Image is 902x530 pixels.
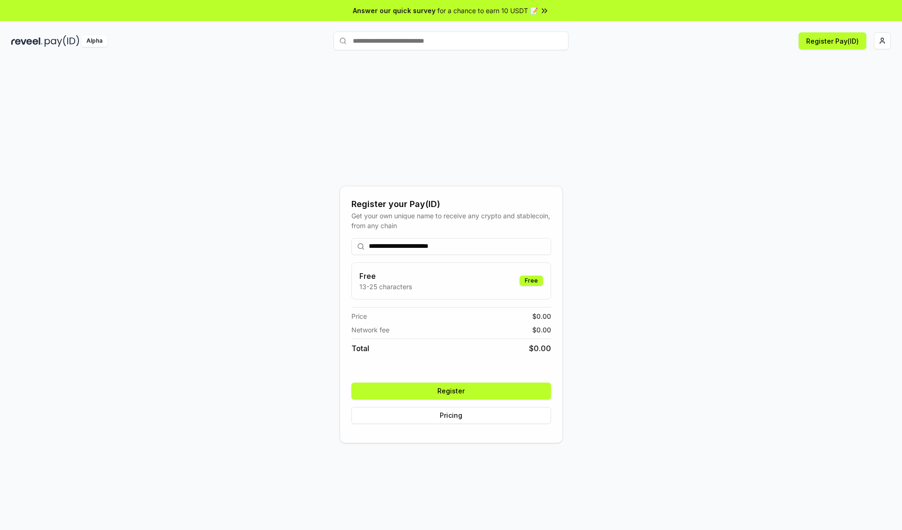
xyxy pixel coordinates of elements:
[351,198,551,211] div: Register your Pay(ID)
[353,6,435,15] span: Answer our quick survey
[799,32,866,49] button: Register Pay(ID)
[351,311,367,321] span: Price
[529,343,551,354] span: $ 0.00
[11,35,43,47] img: reveel_dark
[45,35,79,47] img: pay_id
[532,311,551,321] span: $ 0.00
[359,270,412,282] h3: Free
[532,325,551,335] span: $ 0.00
[359,282,412,292] p: 13-25 characters
[81,35,108,47] div: Alpha
[351,325,389,335] span: Network fee
[520,276,543,286] div: Free
[351,211,551,230] div: Get your own unique name to receive any crypto and stablecoin, from any chain
[351,343,369,354] span: Total
[351,383,551,399] button: Register
[351,407,551,424] button: Pricing
[437,6,538,15] span: for a chance to earn 10 USDT 📝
